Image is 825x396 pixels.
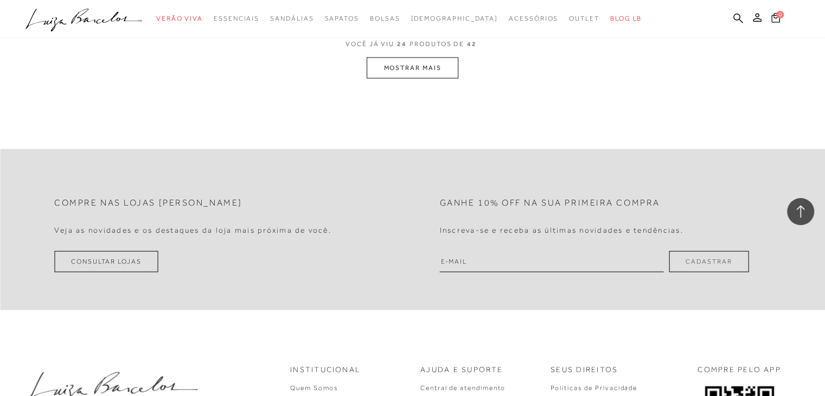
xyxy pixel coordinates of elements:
span: 0 [776,11,784,18]
p: Seus Direitos [551,365,618,375]
a: noSubCategoriesText [411,9,498,29]
button: 0 [768,12,783,27]
span: Outlet [569,15,599,22]
span: 24 [397,40,407,48]
button: Cadastrar [669,251,749,272]
span: BLOG LB [610,15,642,22]
p: Institucional [290,365,361,375]
span: Essenciais [214,15,259,22]
a: Central de atendimento [420,384,506,392]
a: categoryNavScreenReaderText [509,9,558,29]
a: categoryNavScreenReaderText [370,9,400,29]
h2: Ganhe 10% off na sua primeira compra [440,198,660,208]
h4: Inscreva-se e receba as últimas novidades e tendências. [440,226,683,235]
input: E-mail [440,251,664,272]
a: Consultar Lojas [54,251,158,272]
a: categoryNavScreenReaderText [270,9,314,29]
span: Verão Viva [156,15,203,22]
span: Sapatos [324,15,359,22]
span: VOCÊ JÁ VIU PRODUTOS DE [346,40,479,48]
a: categoryNavScreenReaderText [156,9,203,29]
button: MOSTRAR MAIS [367,58,458,79]
span: Bolsas [370,15,400,22]
span: [DEMOGRAPHIC_DATA] [411,15,498,22]
a: categoryNavScreenReaderText [324,9,359,29]
p: Ajuda e Suporte [420,365,503,375]
span: Acessórios [509,15,558,22]
h4: Veja as novidades e os destaques da loja mais próxima de você. [54,226,331,235]
a: Quem Somos [290,384,338,392]
span: Sandálias [270,15,314,22]
p: COMPRE PELO APP [698,365,781,375]
span: 42 [467,40,477,48]
a: BLOG LB [610,9,642,29]
a: categoryNavScreenReaderText [214,9,259,29]
a: Políticas de Privacidade [551,384,637,392]
a: categoryNavScreenReaderText [569,9,599,29]
h2: Compre nas lojas [PERSON_NAME] [54,198,242,208]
